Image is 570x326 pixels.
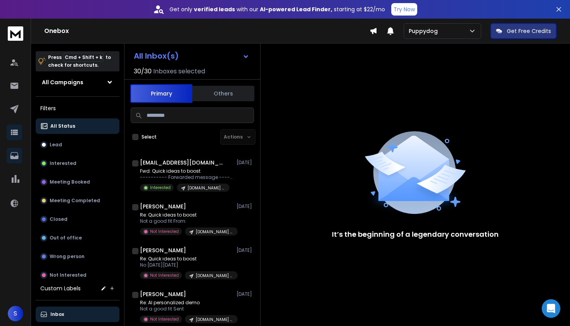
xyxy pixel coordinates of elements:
p: Press to check for shortcuts. [48,54,111,69]
button: Interested [36,156,119,171]
p: Inbox [50,311,64,317]
p: Wrong person [50,253,85,260]
button: Get Free Credits [491,23,556,39]
p: Try Now [394,5,415,13]
button: Others [192,85,254,102]
h3: Filters [36,103,119,114]
p: All Status [50,123,75,129]
p: Interested [150,185,171,191]
img: logo [8,26,23,41]
strong: AI-powered Lead Finder, [260,5,332,13]
button: S [8,306,23,321]
p: [DOMAIN_NAME] | SaaS Companies [196,317,233,323]
h1: [EMAIL_ADDRESS][DOMAIN_NAME] [140,159,225,166]
button: Out of office [36,230,119,246]
button: Try Now [391,3,417,16]
p: Not Interested [150,316,179,322]
p: Not Interested [150,229,179,234]
button: All Campaigns [36,75,119,90]
p: Re: AI personalized demo [140,300,233,306]
p: Not Interested [150,272,179,278]
button: Meeting Completed [36,193,119,208]
button: Meeting Booked [36,174,119,190]
p: [DATE] [237,160,254,166]
p: [DATE] [237,203,254,210]
p: Lead [50,142,62,148]
p: ---------- Forwarded message --------- From: [PERSON_NAME] [140,174,233,180]
p: Puppydog [409,27,441,35]
p: [DOMAIN_NAME] | SaaS Companies [188,185,225,191]
p: [DATE] [237,247,254,253]
span: 30 / 30 [134,67,152,76]
h1: Onebox [44,26,370,36]
p: Not a good fit Sent [140,306,233,312]
button: All Inbox(s) [128,48,256,64]
p: Interested [50,160,76,166]
h3: Custom Labels [40,284,81,292]
p: Re: Quick ideas to boost [140,256,233,262]
p: No [DATE][DATE] [140,262,233,268]
button: Closed [36,212,119,227]
p: It’s the beginning of a legendary conversation [332,229,499,240]
h3: Inboxes selected [153,67,205,76]
button: Lead [36,137,119,153]
p: Meeting Booked [50,179,90,185]
p: [DOMAIN_NAME] | SaaS Companies [196,273,233,279]
p: Re: Quick ideas to boost [140,212,233,218]
h1: [PERSON_NAME] [140,203,186,210]
p: Meeting Completed [50,198,100,204]
p: [DATE] [237,291,254,297]
p: Closed [50,216,67,222]
p: [DOMAIN_NAME] | SaaS Companies [196,229,233,235]
p: Get Free Credits [507,27,551,35]
p: Out of office [50,235,82,241]
div: Open Intercom Messenger [542,299,560,318]
h1: [PERSON_NAME] [140,246,186,254]
h1: All Campaigns [42,78,83,86]
label: Select [142,134,157,140]
button: Inbox [36,307,119,322]
p: Not a good fit From: [140,218,233,224]
h1: All Inbox(s) [134,52,179,60]
button: Not Interested [36,267,119,283]
button: All Status [36,118,119,134]
span: Cmd + Shift + k [64,53,104,62]
p: Not Interested [50,272,86,278]
button: Primary [130,84,192,103]
p: Get only with our starting at $22/mo [169,5,385,13]
button: Wrong person [36,249,119,264]
p: Fwd: Quick ideas to boost [140,168,233,174]
strong: verified leads [194,5,235,13]
h1: [PERSON_NAME] [140,290,186,298]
